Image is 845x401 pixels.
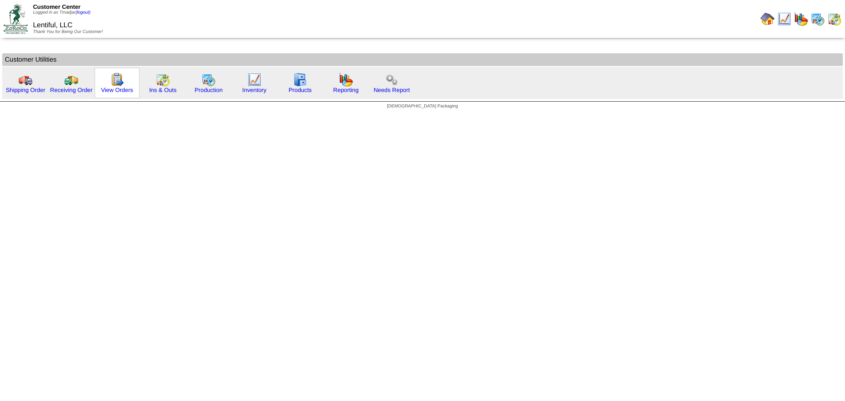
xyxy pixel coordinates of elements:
img: truck.gif [18,73,33,87]
a: Products [289,87,312,93]
a: Inventory [242,87,267,93]
img: graph.gif [794,12,808,26]
img: calendarinout.gif [827,12,841,26]
img: workflow.png [385,73,399,87]
a: Ins & Outs [149,87,176,93]
img: line_graph.gif [777,12,791,26]
img: workorder.gif [110,73,124,87]
span: Logged in as Tmadjar [33,10,91,15]
a: Production [195,87,223,93]
a: (logout) [76,10,91,15]
a: Needs Report [374,87,410,93]
td: Customer Utilities [2,53,843,66]
img: home.gif [760,12,775,26]
img: calendarinout.gif [156,73,170,87]
img: truck2.gif [64,73,78,87]
a: Shipping Order [6,87,45,93]
img: cabinet.gif [293,73,307,87]
a: Reporting [333,87,359,93]
span: Thank You for Being Our Customer! [33,29,103,34]
span: [DEMOGRAPHIC_DATA] Packaging [387,104,458,109]
img: line_graph.gif [247,73,261,87]
img: calendarprod.gif [811,12,825,26]
img: ZoRoCo_Logo(Green%26Foil)%20jpg.webp [4,4,28,33]
a: View Orders [101,87,133,93]
img: calendarprod.gif [202,73,216,87]
span: Lentiful, LLC [33,22,73,29]
span: Customer Center [33,4,81,10]
a: Receiving Order [50,87,92,93]
img: graph.gif [339,73,353,87]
